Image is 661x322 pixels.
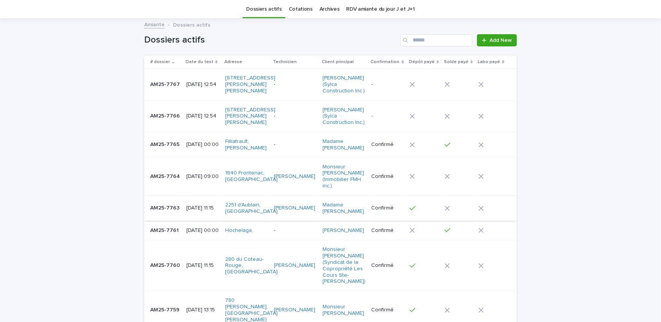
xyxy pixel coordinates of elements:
p: [DATE] 13:15 [186,307,219,313]
span: Add New [489,38,512,43]
p: Adresse [224,58,242,66]
a: [PERSON_NAME] (Sylca Construction Inc.) [323,75,365,94]
a: [STREET_ADDRESS][PERSON_NAME][PERSON_NAME] [225,75,275,94]
p: [DATE] 11:15 [186,205,219,211]
a: [STREET_ADDRESS][PERSON_NAME][PERSON_NAME] [225,107,275,126]
p: Confirmé [372,173,404,180]
a: [PERSON_NAME] [274,173,315,180]
a: 2251 d'Aublain, [GEOGRAPHIC_DATA] [225,202,278,215]
a: Hochelaga, [225,227,253,234]
input: Search [400,34,472,46]
a: [PERSON_NAME] [274,307,315,313]
p: AM25-7764 [150,172,181,180]
a: Madame [PERSON_NAME] [323,202,365,215]
a: Cotations [289,0,313,18]
p: Client principal [322,58,354,66]
p: - [274,141,316,148]
p: Confirmé [372,262,404,269]
tr: AM25-7763AM25-7763 [DATE] 11:152251 d'Aublain, [GEOGRAPHIC_DATA] [PERSON_NAME] Madame [PERSON_NAM... [144,195,517,221]
p: Technicien [273,58,297,66]
p: AM25-7759 [150,305,181,313]
p: Dépôt payé [409,58,435,66]
a: RDV amiante du jour J et J+1 [346,0,415,18]
a: [PERSON_NAME] [274,262,315,269]
p: - [372,81,404,88]
tr: AM25-7767AM25-7767 [DATE] 12:54[STREET_ADDRESS][PERSON_NAME][PERSON_NAME] -[PERSON_NAME] (Sylca C... [144,69,517,100]
p: Confirmé [372,141,404,148]
p: [DATE] 12:54 [186,81,219,88]
p: [DATE] 09:00 [186,173,219,180]
p: - [274,227,316,234]
a: [PERSON_NAME] [323,227,364,234]
p: Confirmation [371,58,400,66]
p: Confirmé [372,307,404,313]
p: AM25-7766 [150,111,181,119]
a: Filliatrault, [PERSON_NAME] [225,138,267,151]
tr: AM25-7760AM25-7760 [DATE] 11:15280 du Coteau-Rouge, [GEOGRAPHIC_DATA] [PERSON_NAME] Monsieur [PER... [144,240,517,291]
p: [DATE] 11:15 [186,262,219,269]
p: AM25-7760 [150,261,181,269]
a: Archives [319,0,340,18]
a: Dossiers actifs [246,0,281,18]
p: [DATE] 12:54 [186,113,219,119]
a: Monsieur [PERSON_NAME] (Immobilier FMH inc.) [323,164,365,189]
a: 280 du Coteau-Rouge, [GEOGRAPHIC_DATA] [225,256,278,275]
p: AM25-7761 [150,226,180,234]
a: Add New [477,34,517,46]
a: [PERSON_NAME] [274,205,315,211]
p: Date du test [186,58,213,66]
p: - [274,81,316,88]
tr: AM25-7765AM25-7765 [DATE] 00:00Filliatrault, [PERSON_NAME] -Madame [PERSON_NAME] Confirmé [144,132,517,157]
a: Amiante [144,20,165,29]
a: [PERSON_NAME] (Sylca Construction Inc.) [323,107,365,126]
p: Confirmé [372,205,404,211]
p: AM25-7767 [150,80,181,88]
p: Labo payé [478,58,500,66]
p: [DATE] 00:00 [186,141,219,148]
a: Monsieur [PERSON_NAME] [323,304,365,317]
p: Dossiers actifs [173,20,210,29]
tr: AM25-7766AM25-7766 [DATE] 12:54[STREET_ADDRESS][PERSON_NAME][PERSON_NAME] -[PERSON_NAME] (Sylca C... [144,100,517,132]
p: - [274,113,316,119]
p: Solde payé [444,58,469,66]
a: Madame [PERSON_NAME] [323,138,365,151]
a: Monsieur [PERSON_NAME] (Syndicat de la Copropriété Les Cours Ste-[PERSON_NAME]) [323,246,365,285]
tr: AM25-7761AM25-7761 [DATE] 00:00Hochelaga, -[PERSON_NAME] Confirmé [144,221,517,240]
p: # dossier [150,58,170,66]
p: AM25-7763 [150,203,181,211]
a: 1840 Frontenac, [GEOGRAPHIC_DATA] [225,170,278,183]
p: Confirmé [372,227,404,234]
p: AM25-7765 [150,140,181,148]
p: [DATE] 00:00 [186,227,219,234]
tr: AM25-7764AM25-7764 [DATE] 09:001840 Frontenac, [GEOGRAPHIC_DATA] [PERSON_NAME] Monsieur [PERSON_N... [144,157,517,195]
h1: Dossiers actifs [144,35,397,46]
p: - [372,113,404,119]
